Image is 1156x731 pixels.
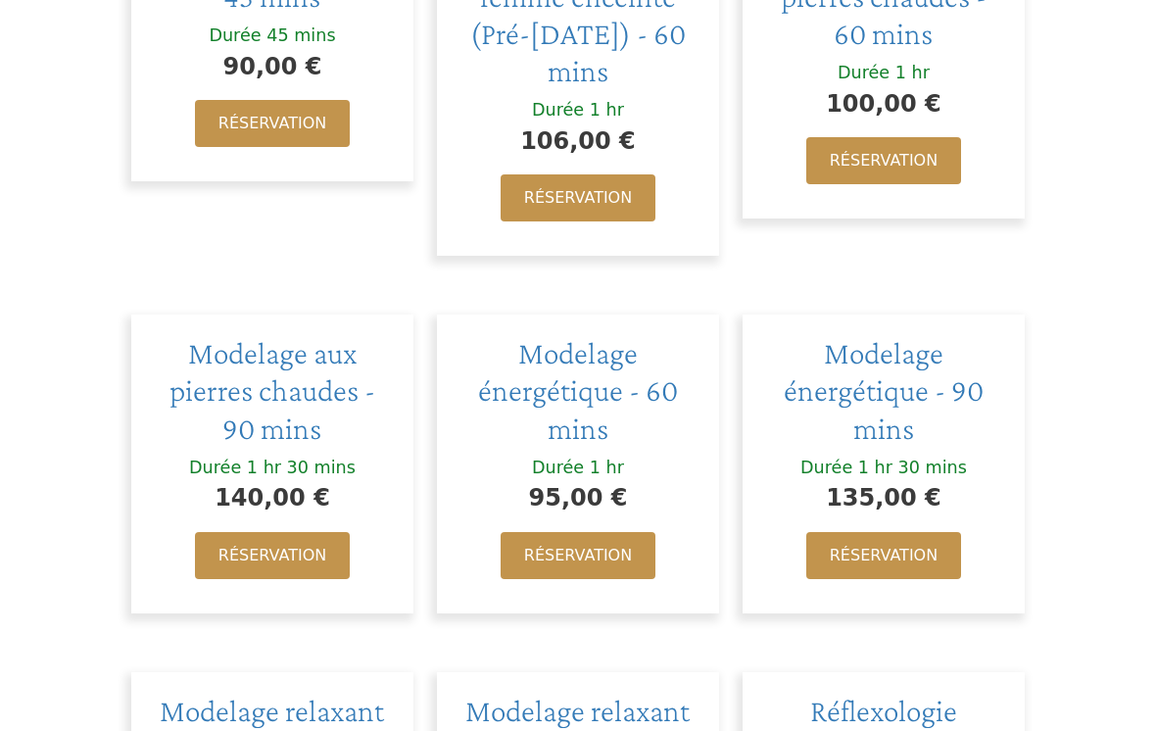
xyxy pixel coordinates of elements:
[838,62,890,84] div: Durée
[762,85,1005,122] div: 100,00 €
[532,457,584,479] div: Durée
[169,335,375,445] a: Modelage aux pierres chaudes - 90 mins
[858,457,967,479] div: 1 hr 30 mins
[762,479,1005,516] div: 135,00 €
[266,24,335,47] div: 45 mins
[478,335,678,445] a: Modelage énergétique - 60 mins
[590,457,624,479] div: 1 hr
[457,122,699,160] div: 106,00 €
[189,457,241,479] div: Durée
[806,137,961,184] a: Réservation
[195,532,350,579] a: Réservation
[209,24,261,47] div: Durée
[800,457,852,479] div: Durée
[195,100,350,147] a: Réservation
[895,62,930,84] div: 1 hr
[784,335,984,445] a: Modelage énergétique - 90 mins
[501,532,655,579] a: Réservation
[151,479,394,516] div: 140,00 €
[806,532,961,579] a: Réservation
[151,48,394,85] div: 90,00 €
[590,99,624,122] div: 1 hr
[532,99,584,122] div: Durée
[247,457,356,479] div: 1 hr 30 mins
[457,479,699,516] div: 95,00 €
[501,174,655,221] a: Réservation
